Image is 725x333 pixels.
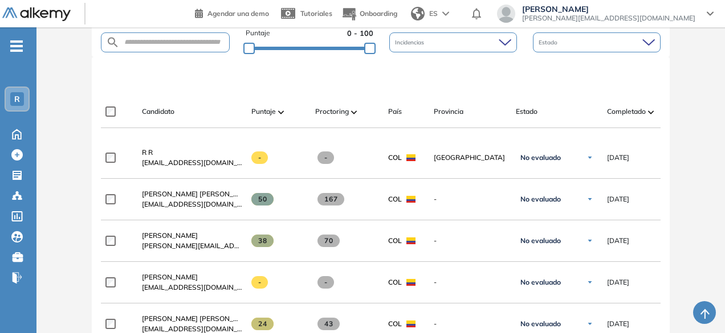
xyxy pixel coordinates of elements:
[246,28,270,39] span: Puntaje
[411,7,425,20] img: world
[607,106,646,117] span: Completado
[388,106,402,117] span: País
[251,106,276,117] span: Puntaje
[520,236,561,245] span: No evaluado
[347,28,373,39] span: 0 - 100
[586,320,593,327] img: Ícono de flecha
[142,106,174,117] span: Candidato
[520,278,561,287] span: No evaluado
[586,196,593,203] img: Ícono de flecha
[315,106,349,117] span: Proctoring
[317,151,334,164] span: -
[142,190,255,198] span: [PERSON_NAME] [PERSON_NAME]
[607,194,629,204] span: [DATE]
[434,277,507,287] span: -
[388,236,402,246] span: COL
[142,314,242,324] a: [PERSON_NAME] [PERSON_NAME]
[586,237,593,244] img: Ícono de flecha
[251,318,274,330] span: 24
[351,110,357,114] img: [missing "en.ARROW_ALT" translation]
[539,38,560,47] span: Estado
[207,9,269,18] span: Agendar una demo
[388,153,402,163] span: COL
[607,236,629,246] span: [DATE]
[300,9,332,18] span: Tutoriales
[360,9,397,18] span: Onboarding
[10,45,23,47] i: -
[142,231,242,241] a: [PERSON_NAME]
[278,110,284,114] img: [missing "en.ARROW_ALT" translation]
[389,32,517,52] div: Incidencias
[317,276,334,289] span: -
[406,279,416,286] img: COL
[142,147,242,158] a: R R
[648,110,654,114] img: [missing "en.ARROW_ALT" translation]
[341,2,397,26] button: Onboarding
[522,5,695,14] span: [PERSON_NAME]
[388,319,402,329] span: COL
[142,231,198,240] span: [PERSON_NAME]
[434,319,507,329] span: -
[406,196,416,203] img: COL
[388,194,402,204] span: COL
[520,195,561,204] span: No evaluado
[406,320,416,327] img: COL
[442,11,449,16] img: arrow
[142,241,242,251] span: [PERSON_NAME][EMAIL_ADDRESS][DOMAIN_NAME]
[406,154,416,161] img: COL
[14,94,20,104] span: R
[520,153,561,162] span: No evaluado
[142,148,153,157] span: R R
[195,6,269,19] a: Agendar una demo
[142,272,242,282] a: [PERSON_NAME]
[388,277,402,287] span: COL
[607,319,629,329] span: [DATE]
[251,276,268,289] span: -
[251,193,274,205] span: 50
[586,279,593,286] img: Ícono de flecha
[434,153,507,163] span: [GEOGRAPHIC_DATA]
[607,153,629,163] span: [DATE]
[434,194,507,204] span: -
[516,106,537,117] span: Estado
[142,282,242,293] span: [EMAIL_ADDRESS][DOMAIN_NAME]
[429,9,438,19] span: ES
[142,273,198,281] span: [PERSON_NAME]
[607,277,629,287] span: [DATE]
[142,199,242,209] span: [EMAIL_ADDRESS][DOMAIN_NAME]
[586,154,593,161] img: Ícono de flecha
[251,151,268,164] span: -
[317,318,340,330] span: 43
[317,193,344,205] span: 167
[434,106,463,117] span: Provincia
[251,235,274,247] span: 38
[406,237,416,244] img: COL
[533,32,661,52] div: Estado
[520,319,561,328] span: No evaluado
[317,235,340,247] span: 70
[522,14,695,23] span: [PERSON_NAME][EMAIL_ADDRESS][DOMAIN_NAME]
[142,158,242,168] span: [EMAIL_ADDRESS][DOMAIN_NAME]
[2,7,71,22] img: Logo
[434,236,507,246] span: -
[142,189,242,199] a: [PERSON_NAME] [PERSON_NAME]
[395,38,426,47] span: Incidencias
[142,314,255,323] span: [PERSON_NAME] [PERSON_NAME]
[106,35,120,50] img: SEARCH_ALT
